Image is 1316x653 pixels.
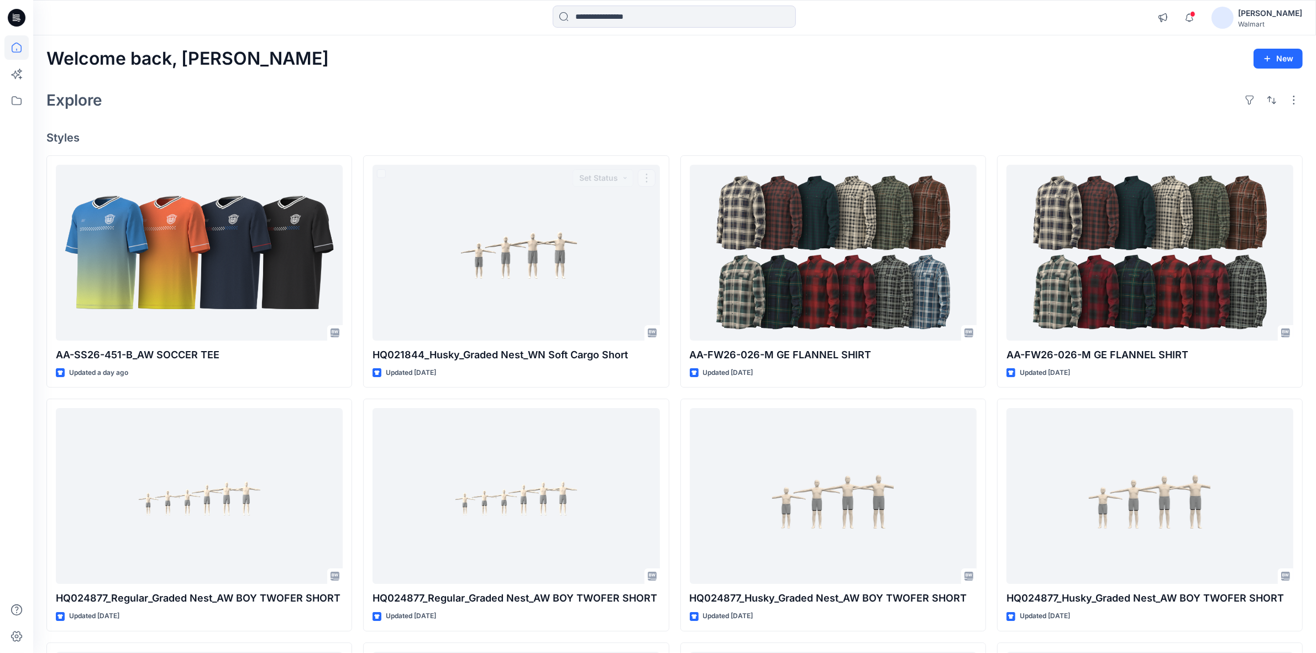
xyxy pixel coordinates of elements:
[690,347,977,363] p: AA-FW26-026-M GE FLANNEL SHIRT
[703,610,753,622] p: Updated [DATE]
[1238,20,1302,28] div: Walmart
[373,165,659,341] a: HQ021844_Husky_Graded Nest_WN Soft Cargo Short
[56,347,343,363] p: AA-SS26-451-B_AW SOCCER TEE
[46,131,1303,144] h4: Styles
[1254,49,1303,69] button: New
[1006,408,1293,584] a: HQ024877_Husky_Graded Nest_AW BOY TWOFER SHORT
[373,591,659,606] p: HQ024877_Regular_Graded Nest_AW BOY TWOFER SHORT
[56,408,343,584] a: HQ024877_Regular_Graded Nest_AW BOY TWOFER SHORT
[373,408,659,584] a: HQ024877_Regular_Graded Nest_AW BOY TWOFER SHORT
[56,591,343,606] p: HQ024877_Regular_Graded Nest_AW BOY TWOFER SHORT
[69,367,128,379] p: Updated a day ago
[690,408,977,584] a: HQ024877_Husky_Graded Nest_AW BOY TWOFER SHORT
[703,367,753,379] p: Updated [DATE]
[1238,7,1302,20] div: [PERSON_NAME]
[1020,610,1070,622] p: Updated [DATE]
[56,165,343,341] a: AA-SS26-451-B_AW SOCCER TEE
[386,367,436,379] p: Updated [DATE]
[1006,347,1293,363] p: AA-FW26-026-M GE FLANNEL SHIRT
[46,49,329,69] h2: Welcome back, [PERSON_NAME]
[373,347,659,363] p: HQ021844_Husky_Graded Nest_WN Soft Cargo Short
[1006,591,1293,606] p: HQ024877_Husky_Graded Nest_AW BOY TWOFER SHORT
[1212,7,1234,29] img: avatar
[690,165,977,341] a: AA-FW26-026-M GE FLANNEL SHIRT
[1020,367,1070,379] p: Updated [DATE]
[46,91,102,109] h2: Explore
[69,610,119,622] p: Updated [DATE]
[690,591,977,606] p: HQ024877_Husky_Graded Nest_AW BOY TWOFER SHORT
[386,610,436,622] p: Updated [DATE]
[1006,165,1293,341] a: AA-FW26-026-M GE FLANNEL SHIRT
